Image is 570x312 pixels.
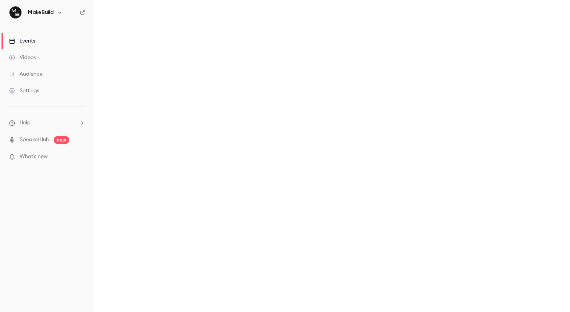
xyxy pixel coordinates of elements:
[20,119,31,127] span: Help
[28,9,54,16] h6: MakeBuild
[9,87,39,94] div: Settings
[20,136,49,144] a: SpeakerHub
[54,136,69,144] span: new
[9,37,35,45] div: Events
[9,6,21,18] img: MakeBuild
[9,70,43,78] div: Audience
[9,54,36,61] div: Videos
[20,153,48,161] span: What's new
[9,119,85,127] li: help-dropdown-opener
